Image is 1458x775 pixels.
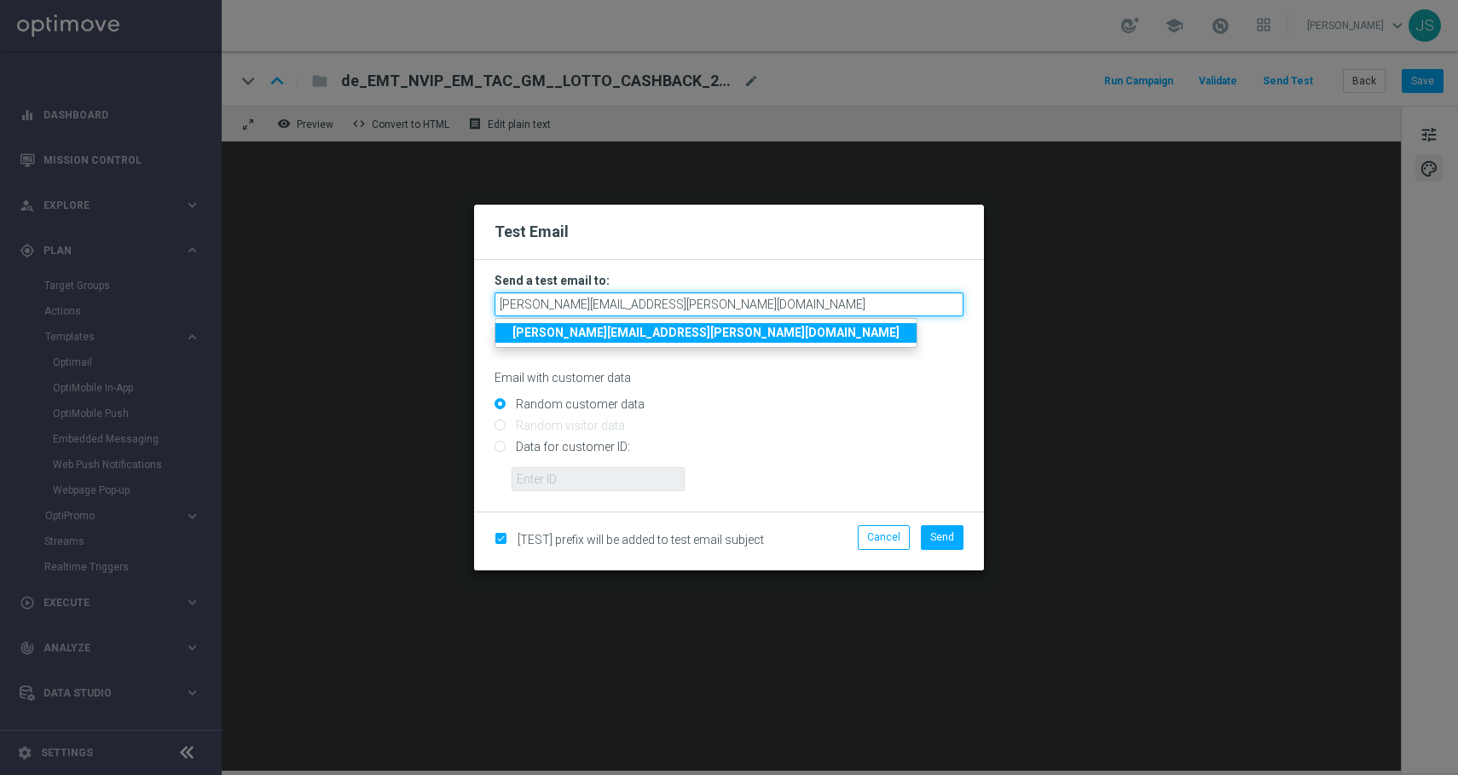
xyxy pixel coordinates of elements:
[930,531,954,543] span: Send
[518,533,764,547] span: [TEST] prefix will be added to test email subject
[921,525,963,549] button: Send
[512,467,685,491] input: Enter ID
[512,326,900,339] strong: [PERSON_NAME][EMAIL_ADDRESS][PERSON_NAME][DOMAIN_NAME]
[495,273,963,288] h3: Send a test email to:
[495,370,963,385] p: Email with customer data
[512,396,645,412] label: Random customer data
[858,525,910,549] button: Cancel
[495,222,963,242] h2: Test Email
[495,323,917,343] a: [PERSON_NAME][EMAIL_ADDRESS][PERSON_NAME][DOMAIN_NAME]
